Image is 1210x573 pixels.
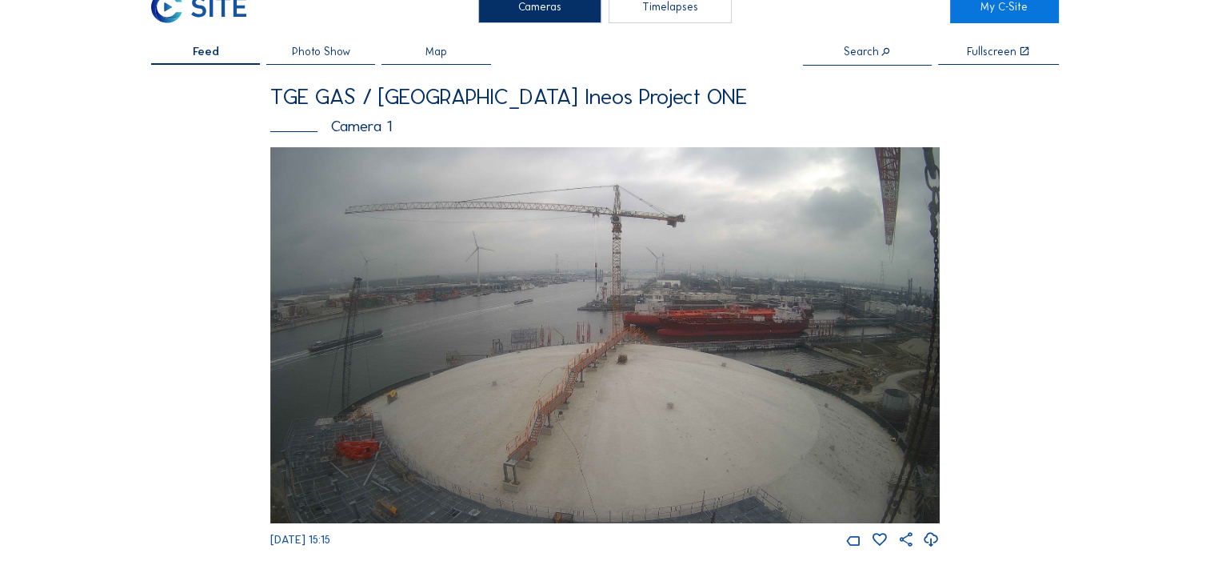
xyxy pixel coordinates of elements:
[270,86,940,108] div: TGE GAS / [GEOGRAPHIC_DATA] Ineos Project ONE
[425,46,447,58] span: Map
[270,533,330,547] span: [DATE] 15:15
[193,46,219,58] span: Feed
[292,46,350,58] span: Photo Show
[967,46,1016,58] div: Fullscreen
[270,147,940,524] img: Image
[270,118,940,134] div: Camera 1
